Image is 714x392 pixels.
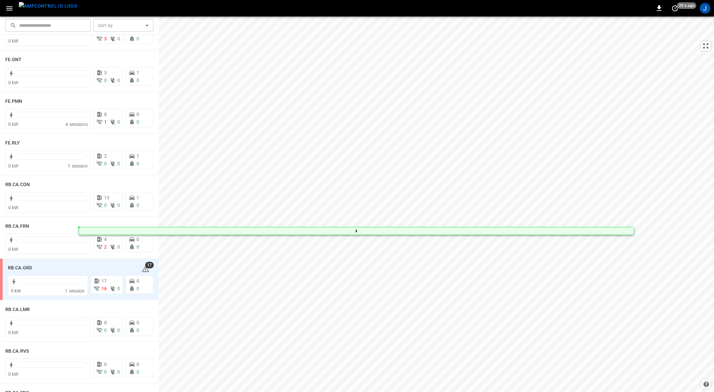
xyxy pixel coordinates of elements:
[104,328,107,333] span: 0
[8,372,19,377] span: 0 kW
[5,306,30,313] h6: RB.CA.LMR
[137,328,139,333] span: 0
[101,286,107,291] span: 16
[117,203,120,208] span: 0
[104,362,107,367] span: 0
[8,205,19,210] span: 0 kW
[117,244,120,250] span: 0
[79,227,634,235] div: Map marker
[5,181,30,188] h6: RB.CA.CON
[137,119,139,125] span: 0
[5,139,20,147] h6: FE.RLY
[104,195,109,200] span: 13
[137,362,139,367] span: 0
[117,78,120,83] span: 0
[8,122,19,127] span: 0 kW
[68,163,87,169] span: 1 session
[5,98,22,105] h6: FE.PMN
[104,70,107,75] span: 3
[137,153,139,159] span: 1
[137,70,139,75] span: 1
[117,161,120,166] span: 0
[117,328,120,333] span: 0
[65,122,88,127] span: 4 sessions
[117,286,120,291] span: 0
[137,244,139,250] span: 0
[8,264,32,272] h6: RB.CA.GRD
[5,56,22,63] h6: FE.ONT
[137,203,139,208] span: 0
[11,288,21,294] span: 9 kW
[8,330,19,335] span: 0 kW
[8,247,19,252] span: 0 kW
[104,244,107,250] span: 2
[137,286,139,291] span: 0
[159,17,714,392] canvas: Map
[104,320,107,325] span: 0
[104,237,107,242] span: 4
[104,153,107,159] span: 2
[104,78,107,83] span: 0
[8,163,19,169] span: 0 kW
[137,369,139,374] span: 0
[137,278,139,284] span: 0
[117,369,120,374] span: 0
[137,112,139,117] span: 0
[5,348,29,355] h6: RB.CA.RVS
[137,161,139,166] span: 0
[101,278,107,284] span: 17
[137,36,139,41] span: 0
[670,3,680,14] button: set refresh interval
[104,119,107,125] span: 1
[677,2,696,9] span: 20 s ago
[117,119,120,125] span: 0
[117,36,120,41] span: 0
[137,320,139,325] span: 0
[104,112,107,117] span: 8
[104,161,107,166] span: 0
[145,262,154,268] span: 17
[104,36,107,41] span: 3
[5,223,29,230] h6: RB.CA.FRN
[137,78,139,83] span: 0
[104,203,107,208] span: 0
[8,80,19,85] span: 0 kW
[104,369,107,374] span: 0
[8,38,19,44] span: 0 kW
[700,3,710,14] div: profile-icon
[137,237,139,242] span: 0
[19,2,77,10] img: ampcontrol.io logo
[137,195,139,200] span: 1
[65,288,85,294] span: 1 session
